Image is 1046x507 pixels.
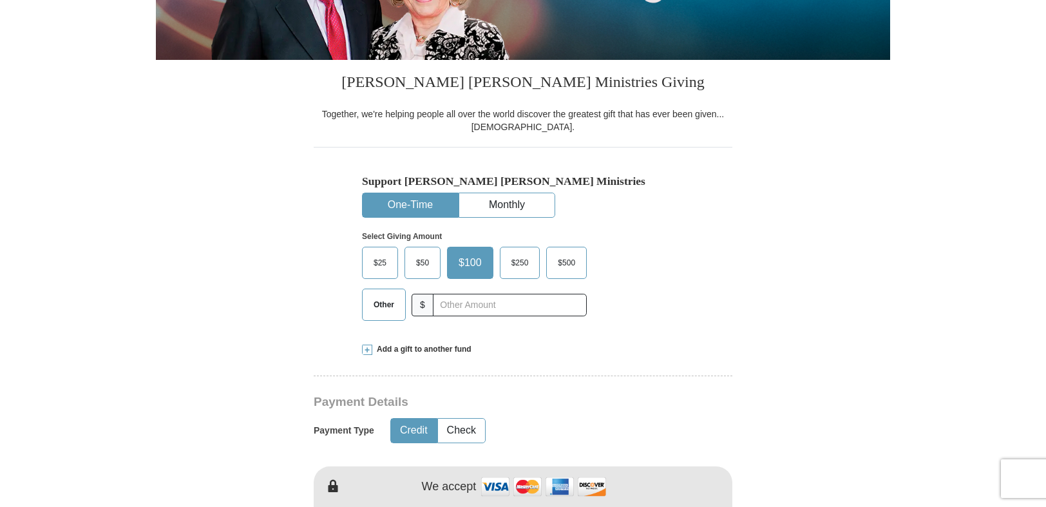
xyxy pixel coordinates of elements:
[452,253,488,273] span: $100
[438,419,485,443] button: Check
[314,425,374,436] h5: Payment Type
[422,480,477,494] h4: We accept
[410,253,435,273] span: $50
[367,295,401,314] span: Other
[412,294,433,316] span: $
[362,175,684,188] h5: Support [PERSON_NAME] [PERSON_NAME] Ministries
[391,419,437,443] button: Credit
[363,193,458,217] button: One-Time
[505,253,535,273] span: $250
[551,253,582,273] span: $500
[433,294,587,316] input: Other Amount
[479,473,608,501] img: credit cards accepted
[372,344,471,355] span: Add a gift to another fund
[314,60,732,108] h3: [PERSON_NAME] [PERSON_NAME] Ministries Giving
[367,253,393,273] span: $25
[459,193,555,217] button: Monthly
[362,232,442,241] strong: Select Giving Amount
[314,108,732,133] div: Together, we're helping people all over the world discover the greatest gift that has ever been g...
[314,395,642,410] h3: Payment Details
